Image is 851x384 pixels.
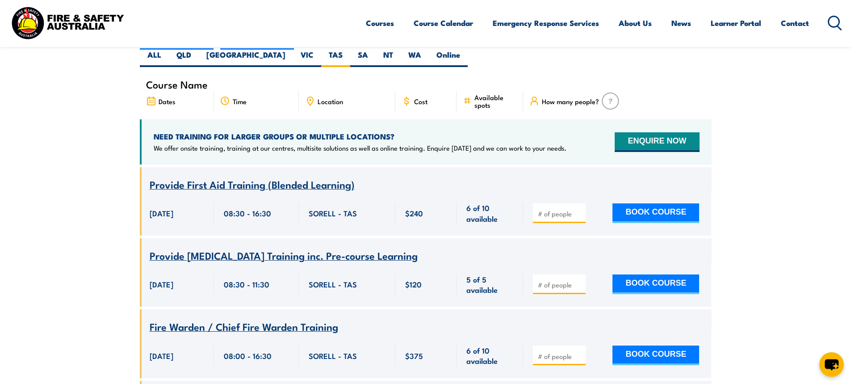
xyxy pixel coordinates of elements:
label: NT [376,50,401,67]
span: Provide [MEDICAL_DATA] Training inc. Pre-course Learning [150,248,418,263]
span: Fire Warden / Chief Fire Warden Training [150,319,338,334]
button: BOOK COURSE [612,346,699,365]
input: # of people [538,280,583,289]
p: We offer onsite training, training at our centres, multisite solutions as well as online training... [154,143,566,152]
span: How many people? [542,97,599,105]
span: $240 [405,208,423,218]
label: Online [429,50,468,67]
a: Provide First Aid Training (Blended Learning) [150,179,355,190]
span: Dates [159,97,176,105]
label: ALL [140,50,169,67]
button: BOOK COURSE [612,274,699,294]
h4: NEED TRAINING FOR LARGER GROUPS OR MULTIPLE LOCATIONS? [154,131,566,141]
a: Course Calendar [414,11,473,35]
span: [DATE] [150,350,173,361]
span: [DATE] [150,208,173,218]
span: Provide First Aid Training (Blended Learning) [150,177,355,192]
a: About Us [619,11,652,35]
span: Location [318,97,343,105]
span: SORELL - TAS [309,350,357,361]
label: [GEOGRAPHIC_DATA] [199,50,293,67]
span: SORELL - TAS [309,279,357,289]
label: VIC [293,50,321,67]
label: WA [401,50,429,67]
button: BOOK COURSE [612,203,699,223]
a: News [671,11,691,35]
span: 08:30 - 11:30 [224,279,269,289]
input: # of people [538,352,583,361]
label: TAS [321,50,350,67]
span: Time [233,97,247,105]
label: QLD [169,50,199,67]
span: SORELL - TAS [309,208,357,218]
a: Learner Portal [711,11,761,35]
a: Contact [781,11,809,35]
span: [DATE] [150,279,173,289]
span: Available spots [474,93,517,109]
span: 6 of 10 available [466,345,513,366]
span: 6 of 10 available [466,203,513,224]
a: Provide [MEDICAL_DATA] Training inc. Pre-course Learning [150,250,418,262]
span: Course Name [146,80,208,88]
span: 08:00 - 16:30 [224,350,272,361]
span: Cost [414,97,428,105]
input: # of people [538,209,583,218]
a: Courses [366,11,394,35]
span: $375 [405,350,423,361]
label: SA [350,50,376,67]
button: ENQUIRE NOW [615,132,699,152]
span: 08:30 - 16:30 [224,208,271,218]
span: $120 [405,279,422,289]
a: Fire Warden / Chief Fire Warden Training [150,321,338,333]
a: Emergency Response Services [493,11,599,35]
span: 5 of 5 available [466,274,513,295]
button: chat-button [819,352,844,377]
